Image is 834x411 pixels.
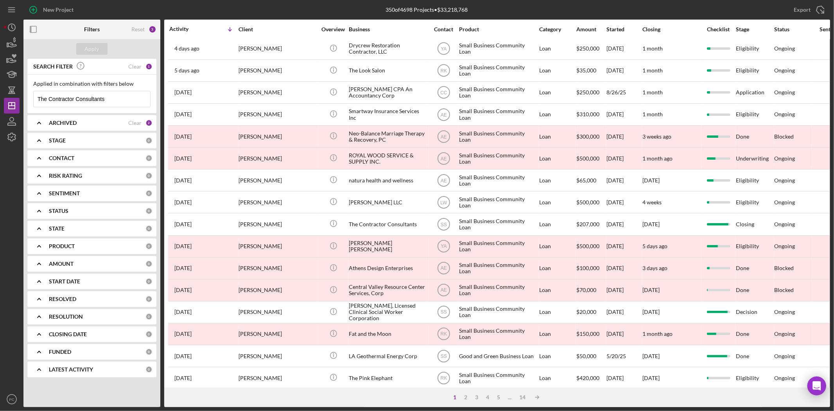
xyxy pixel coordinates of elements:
[239,302,317,323] div: [PERSON_NAME]
[539,346,576,366] div: Loan
[774,89,795,96] div: Ongoing
[128,120,142,126] div: Clear
[49,173,82,179] b: RISK RATING
[33,63,73,70] b: SEARCH FILTER
[606,60,642,81] div: [DATE]
[239,60,317,81] div: [PERSON_NAME]
[349,280,427,301] div: Central Valley Resource Center Services, Corp
[576,258,606,279] div: $100,000
[736,38,773,59] div: Eligibility
[539,302,576,323] div: Loan
[606,82,642,103] div: 8/26/25
[174,89,192,96] time: 2025-08-26 00:49
[702,26,735,32] div: Checklist
[459,302,537,323] div: Small Business Community Loan
[239,258,317,279] div: [PERSON_NAME]
[349,324,427,344] div: Fat and the Moon
[576,148,606,169] div: $500,000
[606,148,642,169] div: [DATE]
[349,82,427,103] div: [PERSON_NAME] CPA An Accountancy Corp
[493,394,504,400] div: 5
[642,155,673,162] time: 1 month ago
[169,26,204,32] div: Activity
[539,148,576,169] div: Loan
[239,192,317,213] div: [PERSON_NAME]
[774,111,795,117] div: Ongoing
[606,38,642,59] div: [DATE]
[459,192,537,213] div: Small Business Community Loan
[174,375,192,381] time: 2025-06-21 08:16
[459,82,537,103] div: Small Business Community Loan
[149,25,156,33] div: 3
[440,134,447,139] text: AE
[642,133,671,140] time: 3 weeks ago
[441,244,447,249] text: YA
[440,68,447,74] text: RK
[642,287,660,293] time: [DATE]
[459,148,537,169] div: Small Business Community Loan
[239,368,317,388] div: [PERSON_NAME]
[319,26,348,32] div: Overview
[786,2,830,18] button: Export
[539,82,576,103] div: Loan
[174,221,192,227] time: 2025-08-19 18:19
[239,82,317,103] div: [PERSON_NAME]
[482,394,493,400] div: 4
[145,260,152,267] div: 0
[642,199,662,205] time: 4 weeks
[642,243,667,249] time: 5 days ago
[459,60,537,81] div: Small Business Community Loan
[606,280,642,301] div: [DATE]
[774,265,794,271] div: Blocked
[539,258,576,279] div: Loan
[576,104,606,125] div: $310,000
[459,214,537,234] div: Small Business Community Loan
[539,38,576,59] div: Loan
[774,67,795,74] div: Ongoing
[736,280,773,301] div: Done
[174,45,199,52] time: 2025-08-29 21:41
[349,258,427,279] div: Athens Design Enterprises
[145,366,152,373] div: 0
[736,346,773,366] div: Done
[539,126,576,147] div: Loan
[642,45,663,52] time: 1 month
[642,26,701,32] div: Closing
[145,243,152,250] div: 0
[4,391,20,407] button: PC
[349,368,427,388] div: The Pink Elephant
[441,46,447,52] text: YA
[440,222,447,227] text: SS
[239,38,317,59] div: [PERSON_NAME]
[49,225,65,232] b: STATE
[736,126,773,147] div: Done
[736,170,773,191] div: Eligibility
[539,214,576,234] div: Loan
[576,368,606,388] div: $420,000
[174,111,192,117] time: 2025-08-22 23:12
[576,192,606,213] div: $500,000
[145,296,152,303] div: 0
[239,148,317,169] div: [PERSON_NAME]
[386,7,468,13] div: 350 of 4698 Projects • $33,218,768
[459,126,537,147] div: Small Business Community Loan
[49,120,77,126] b: ARCHIVED
[239,26,317,32] div: Client
[504,394,515,400] div: ...
[736,258,773,279] div: Done
[539,104,576,125] div: Loan
[349,236,427,257] div: [PERSON_NAME] [PERSON_NAME]
[85,43,99,55] div: Apply
[642,308,660,315] time: [DATE]
[9,397,14,402] text: PC
[539,236,576,257] div: Loan
[459,324,537,344] div: Small Business Community Loan
[736,148,773,169] div: Underwriting
[576,82,606,103] div: $250,000
[174,309,192,315] time: 2025-07-01 22:14
[642,89,663,96] time: 1 month
[539,170,576,191] div: Loan
[349,170,427,191] div: natura health and wellness
[606,26,642,32] div: Started
[642,177,660,184] time: [DATE]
